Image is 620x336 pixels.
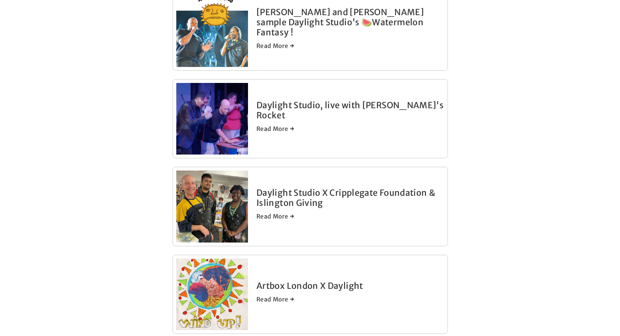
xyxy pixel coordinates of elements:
img: Daylight Studio, live with Robyn's Rocket [176,83,248,155]
a: Daylight Studio, live with [PERSON_NAME]'s Rocket [256,100,444,120]
a: Daylight Studio X Cripplegate Foundation & Islington Giving [256,187,435,208]
a: [PERSON_NAME] and [PERSON_NAME] sample Daylight Studio's 🍉Watermelon Fantasy ! [256,7,424,37]
a: Artbox London X Daylight [256,280,363,291]
a: Read More → [256,295,444,304]
a: Read More → [256,42,444,50]
a: 14.png [176,259,257,331]
a: Read More → [256,125,444,133]
a: Daylight Studio, live with Robyn's Rocket [176,83,257,155]
a: Daylight Studio X Cripplegate Foundation &amp; Islington Giving [176,171,257,243]
img: 14.png [176,259,248,331]
a: Read More → [256,212,444,221]
img: Daylight Studio X Cripplegate Foundation &amp; Islington Giving [176,161,248,252]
